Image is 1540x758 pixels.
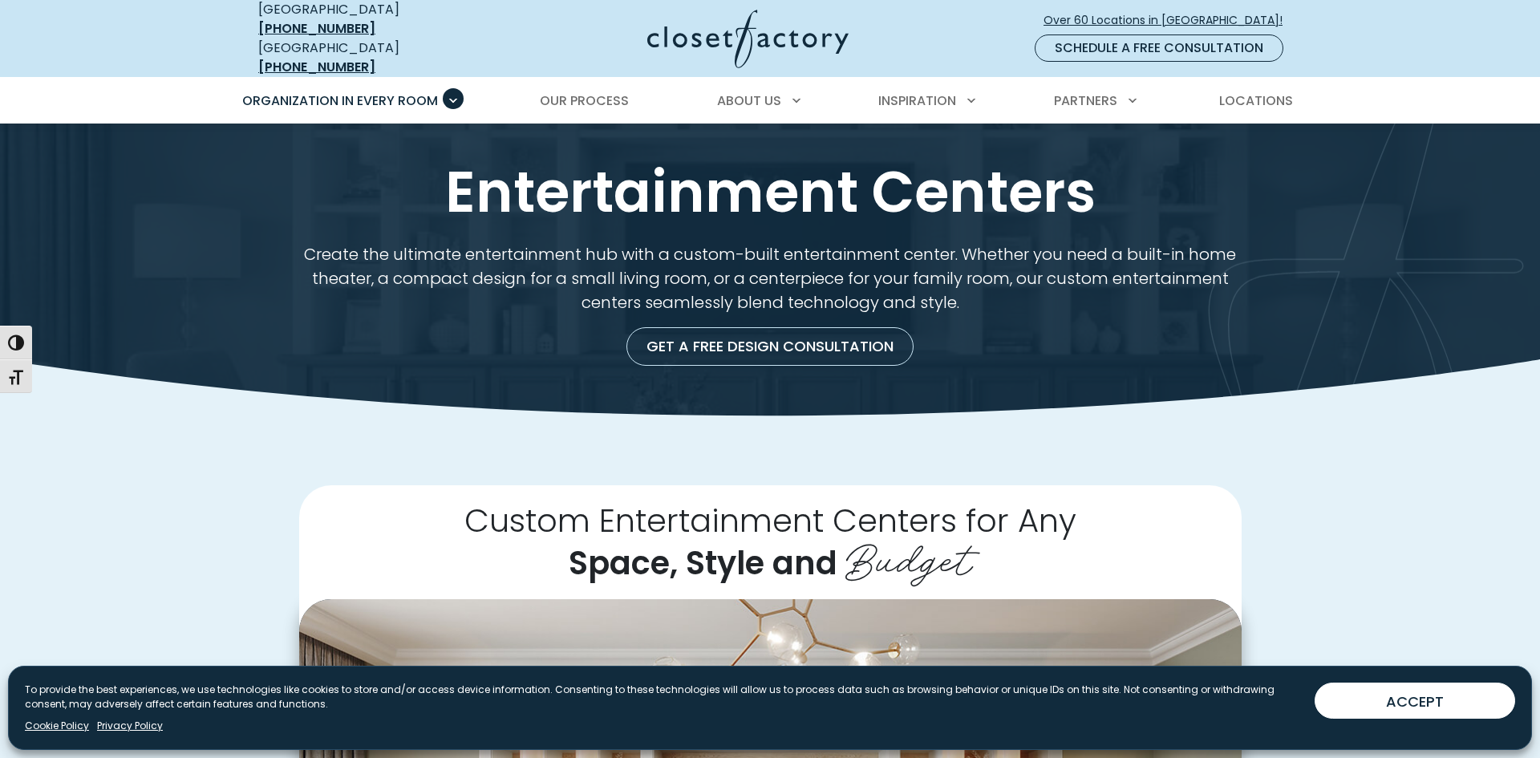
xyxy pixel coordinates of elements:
[255,162,1285,223] h1: Entertainment Centers
[878,91,956,110] span: Inspiration
[25,719,89,733] a: Cookie Policy
[540,91,629,110] span: Our Process
[258,19,375,38] a: [PHONE_NUMBER]
[242,91,438,110] span: Organization in Every Room
[845,524,972,588] span: Budget
[464,498,1076,543] span: Custom Entertainment Centers for Any
[1043,6,1296,34] a: Over 60 Locations in [GEOGRAPHIC_DATA]!
[258,39,491,77] div: [GEOGRAPHIC_DATA]
[1035,34,1283,62] a: Schedule a Free Consultation
[258,58,375,76] a: [PHONE_NUMBER]
[1044,12,1295,29] span: Over 60 Locations in [GEOGRAPHIC_DATA]!
[299,242,1242,314] p: Create the ultimate entertainment hub with a custom-built entertainment center. Whether you need ...
[97,719,163,733] a: Privacy Policy
[1219,91,1293,110] span: Locations
[647,10,849,68] img: Closet Factory Logo
[231,79,1309,124] nav: Primary Menu
[1315,683,1515,719] button: ACCEPT
[1054,91,1117,110] span: Partners
[25,683,1302,711] p: To provide the best experiences, we use technologies like cookies to store and/or access device i...
[626,327,914,366] a: Get a Free Design Consultation
[717,91,781,110] span: About Us
[569,541,837,586] span: Space, Style and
